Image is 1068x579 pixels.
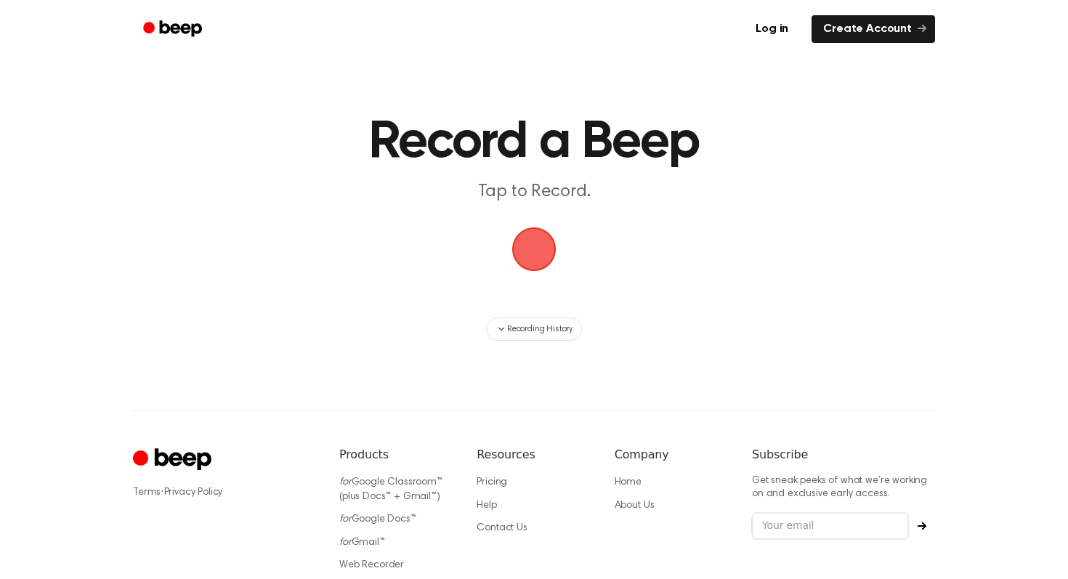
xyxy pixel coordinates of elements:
[339,538,385,548] a: forGmail™
[339,560,404,570] a: Web Recorder
[133,487,161,498] a: Terms
[133,15,215,44] a: Beep
[752,446,935,463] h6: Subscribe
[512,227,556,271] img: Beep Logo
[909,522,935,530] button: Subscribe
[255,180,813,204] p: Tap to Record.
[339,514,416,525] a: forGoogle Docs™
[615,501,655,511] a: About Us
[752,512,909,540] input: Your email
[752,475,935,501] p: Get sneak peeks of what we’re working on and exclusive early access.
[615,477,642,487] a: Home
[339,538,352,548] i: for
[812,15,935,43] a: Create Account
[339,514,352,525] i: for
[339,477,352,487] i: for
[486,317,582,341] button: Recording History
[477,477,507,487] a: Pricing
[477,523,527,533] a: Contact Us
[339,477,442,502] a: forGoogle Classroom™ (plus Docs™ + Gmail™)
[741,12,803,46] a: Log in
[133,485,316,500] div: ·
[477,446,591,463] h6: Resources
[162,116,906,169] h1: Record a Beep
[477,501,496,511] a: Help
[164,487,223,498] a: Privacy Policy
[133,446,215,474] a: Cruip
[339,446,453,463] h6: Products
[615,446,729,463] h6: Company
[507,323,573,336] span: Recording History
